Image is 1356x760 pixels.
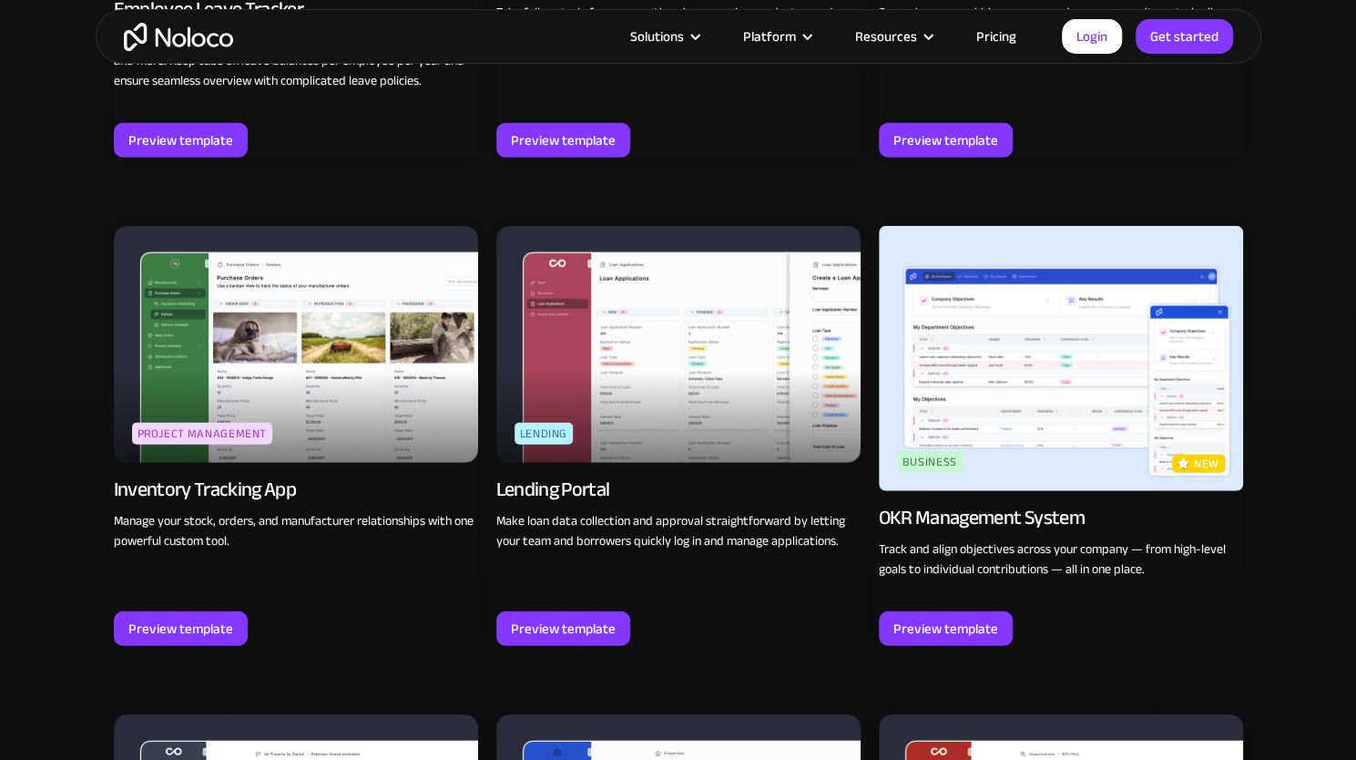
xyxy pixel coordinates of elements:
div: Resources [832,25,953,48]
div: Resources [855,25,917,48]
p: Manage your stock, orders, and manufacturer relationships with one powerful custom tool. [114,511,478,551]
div: Preview template [511,617,616,641]
a: Project ManagementInventory Tracking AppManage your stock, orders, and manufacturer relationships... [114,226,478,646]
div: Preview template [893,617,998,641]
a: home [124,23,233,51]
a: Pricing [953,25,1039,48]
div: OKR Management System [879,505,1085,530]
a: Get started [1136,19,1233,54]
div: Solutions [630,25,684,48]
p: new [1194,455,1219,473]
div: Preview template [128,617,233,641]
div: Platform [720,25,832,48]
div: Business [897,451,963,473]
div: Preview template [511,128,616,152]
div: Lending Portal [496,477,610,502]
a: BusinessnewOKR Management SystemTrack and align objectives across your company — from high-level ... [879,226,1243,646]
div: Solutions [607,25,720,48]
div: Preview template [128,128,233,152]
div: Lending [515,423,573,445]
div: Inventory Tracking App [114,477,296,502]
p: Track and align objectives across your company — from high-level goals to individual contribution... [879,539,1243,580]
a: Login [1062,19,1122,54]
a: LendingLending PortalMake loan data collection and approval straightforward by letting your team ... [496,226,861,646]
div: Project Management [132,423,273,445]
p: Make loan data collection and approval straightforward by letting your team and borrowers quickly... [496,511,861,551]
div: Preview template [893,128,998,152]
div: Platform [743,25,796,48]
